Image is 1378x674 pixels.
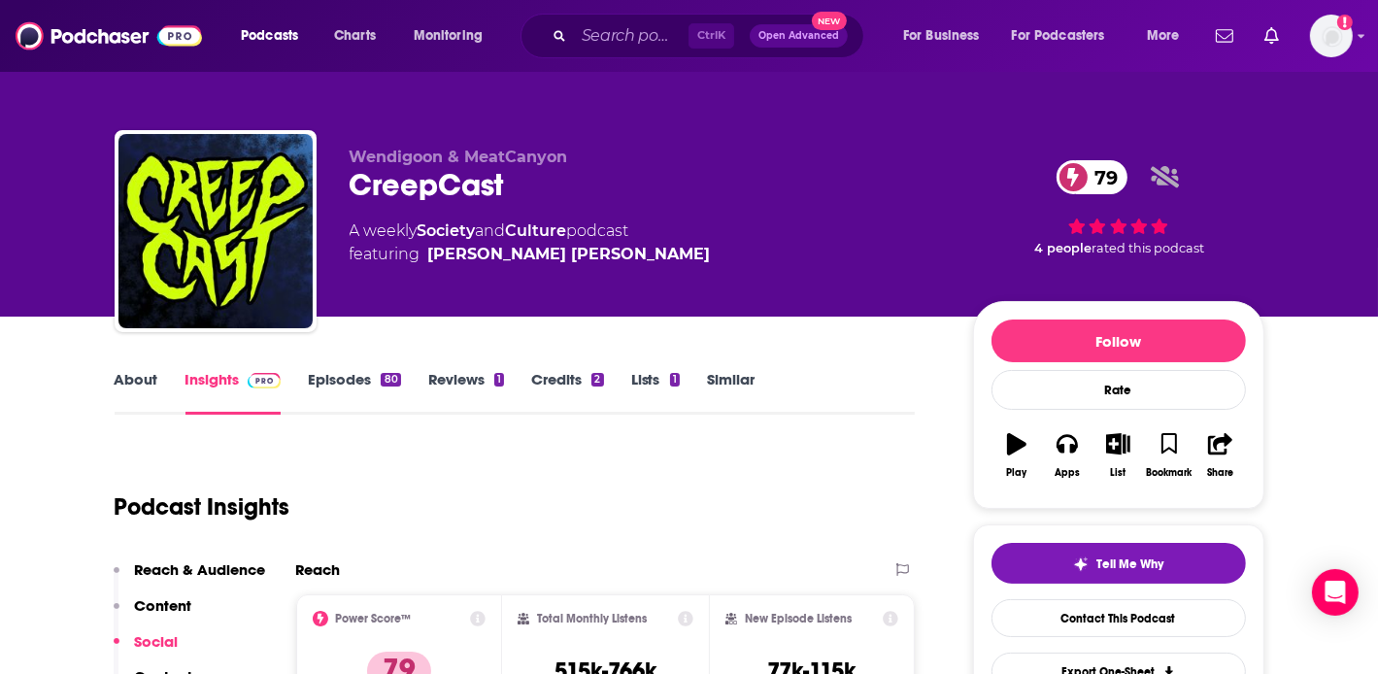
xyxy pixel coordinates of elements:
[991,370,1246,410] div: Rate
[1310,15,1353,57] img: User Profile
[1194,421,1245,490] button: Share
[991,543,1246,584] button: tell me why sparkleTell Me Why
[381,373,400,387] div: 80
[1076,160,1128,194] span: 79
[531,370,603,415] a: Credits2
[1055,467,1080,479] div: Apps
[1111,467,1126,479] div: List
[1096,556,1163,572] span: Tell Me Why
[1207,467,1233,479] div: Share
[115,492,290,522] h1: Podcast Insights
[114,596,192,632] button: Content
[1312,569,1359,616] div: Open Intercom Messenger
[991,421,1042,490] button: Play
[539,14,883,58] div: Search podcasts, credits, & more...
[1337,15,1353,30] svg: Add a profile image
[16,17,202,54] img: Podchaser - Follow, Share and Rate Podcasts
[758,31,839,41] span: Open Advanced
[670,373,680,387] div: 1
[1310,15,1353,57] span: Logged in as jinastanfill
[1146,467,1192,479] div: Bookmark
[135,596,192,615] p: Content
[745,612,852,625] h2: New Episode Listens
[999,20,1133,51] button: open menu
[591,373,603,387] div: 2
[707,370,755,415] a: Similar
[903,22,980,50] span: For Business
[350,219,711,266] div: A weekly podcast
[350,148,568,166] span: Wendigoon & MeatCanyon
[1092,421,1143,490] button: List
[400,20,508,51] button: open menu
[248,373,282,388] img: Podchaser Pro
[1133,20,1204,51] button: open menu
[308,370,400,415] a: Episodes80
[135,632,179,651] p: Social
[418,221,476,240] a: Society
[991,320,1246,362] button: Follow
[1310,15,1353,57] button: Show profile menu
[321,20,387,51] a: Charts
[494,373,504,387] div: 1
[537,612,647,625] h2: Total Monthly Listens
[1147,22,1180,50] span: More
[114,560,266,596] button: Reach & Audience
[350,243,711,266] span: featuring
[296,560,341,579] h2: Reach
[135,560,266,579] p: Reach & Audience
[115,370,158,415] a: About
[1073,556,1089,572] img: tell me why sparkle
[506,221,567,240] a: Culture
[334,22,376,50] span: Charts
[631,370,680,415] a: Lists1
[574,20,689,51] input: Search podcasts, credits, & more...
[414,22,483,50] span: Monitoring
[1012,22,1105,50] span: For Podcasters
[241,22,298,50] span: Podcasts
[1057,160,1128,194] a: 79
[991,599,1246,637] a: Contact This Podcast
[973,148,1264,268] div: 79 4 peoplerated this podcast
[428,370,504,415] a: Reviews1
[1006,467,1026,479] div: Play
[1092,241,1205,255] span: rated this podcast
[114,632,179,668] button: Social
[227,20,323,51] button: open menu
[1257,19,1287,52] a: Show notifications dropdown
[1208,19,1241,52] a: Show notifications dropdown
[1035,241,1092,255] span: 4 people
[1144,421,1194,490] button: Bookmark
[118,134,313,328] img: CreepCast
[689,23,734,49] span: Ctrl K
[428,243,711,266] a: Isaiah Mark Nichols
[185,370,282,415] a: InsightsPodchaser Pro
[1042,421,1092,490] button: Apps
[476,221,506,240] span: and
[750,24,848,48] button: Open AdvancedNew
[812,12,847,30] span: New
[890,20,1004,51] button: open menu
[336,612,412,625] h2: Power Score™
